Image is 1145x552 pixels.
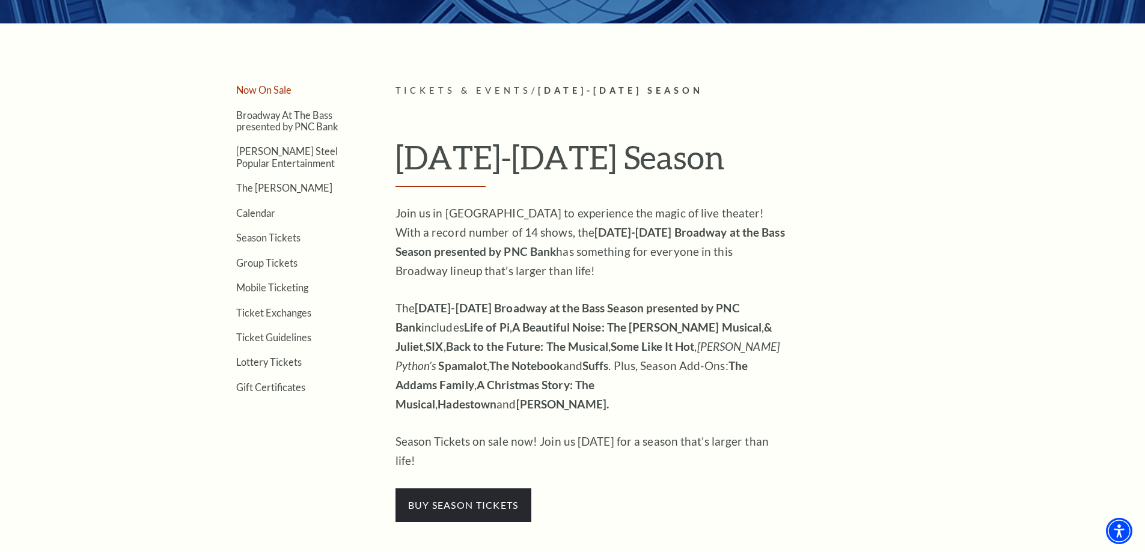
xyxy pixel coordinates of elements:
a: Broadway At The Bass presented by PNC Bank [236,109,338,132]
a: Calendar [236,207,275,219]
strong: [DATE]-[DATE] Broadway at the Bass Season presented by PNC Bank [395,301,740,334]
span: Tickets & Events [395,85,532,96]
a: [PERSON_NAME] Steel Popular Entertainment [236,145,338,168]
a: Gift Certificates [236,381,305,393]
strong: & Juliet [395,320,773,353]
strong: Suffs [582,359,609,372]
a: Ticket Exchanges [236,307,311,318]
a: buy season tickets [395,497,531,511]
div: Accessibility Menu [1106,518,1132,544]
p: Join us in [GEOGRAPHIC_DATA] to experience the magic of live theater! With a record number of 14 ... [395,204,786,281]
p: / [395,83,945,99]
strong: [PERSON_NAME]. [516,397,609,411]
strong: A Christmas Story: The Musical [395,378,595,411]
span: buy season tickets [395,488,531,522]
strong: Some Like It Hot [611,339,695,353]
a: Mobile Ticketing [236,282,308,293]
a: The [PERSON_NAME] [236,182,332,193]
strong: SIX [426,339,443,353]
a: Lottery Tickets [236,356,302,368]
span: [DATE]-[DATE] Season [538,85,703,96]
strong: [DATE]-[DATE] Broadway at the Bass Season presented by PNC Bank [395,225,785,258]
h1: [DATE]-[DATE] Season [395,138,945,187]
p: Season Tickets on sale now! Join us [DATE] for a season that's larger than life! [395,432,786,470]
em: [PERSON_NAME] Python’s [395,339,780,372]
a: Now On Sale [236,84,292,96]
strong: Life of Pi [464,320,510,334]
a: Group Tickets [236,257,298,268]
strong: A Beautiful Noise: The [PERSON_NAME] Musical [512,320,762,334]
strong: Spamalot [438,359,487,372]
a: Season Tickets [236,232,301,243]
a: Ticket Guidelines [236,332,311,343]
strong: The Notebook [489,359,563,372]
strong: Back to the Future: The Musical [446,339,608,353]
strong: The Addams Family [395,359,748,392]
strong: Hadestown [438,397,496,411]
p: The includes , , , , , , , and . Plus, Season Add-Ons: , , and [395,299,786,414]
